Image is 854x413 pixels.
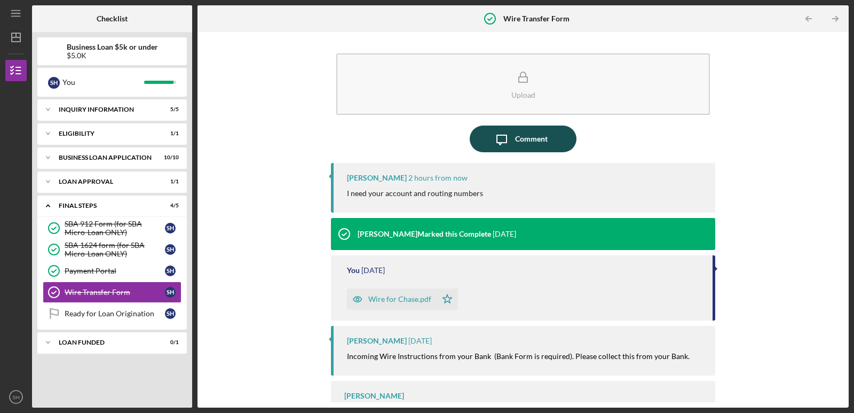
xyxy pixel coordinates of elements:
[470,126,576,152] button: Comment
[43,303,181,324] a: Ready for Loan OriginationSH
[160,106,179,113] div: 5 / 5
[160,339,179,346] div: 0 / 1
[59,154,152,161] div: BUSINESS LOAN APPLICATION
[65,288,165,297] div: Wire Transfer Form
[43,239,181,260] a: SBA 1624 form (for SBA Micro-Loan ONLY)SH
[43,260,181,282] a: Payment PortalSH
[65,267,165,275] div: Payment Portal
[43,282,181,303] a: Wire Transfer FormSH
[511,91,535,99] div: Upload
[165,287,176,298] div: S H
[67,43,158,51] b: Business Loan $5k or under
[165,308,176,319] div: S H
[43,217,181,239] a: SBA 912 Form (for SBA Micro-Loan ONLY)SH
[59,339,152,346] div: LOAN FUNDED
[65,309,165,318] div: Ready for Loan Origination
[59,202,152,209] div: Final Steps
[160,130,179,137] div: 1 / 1
[65,220,165,237] div: SBA 912 Form (for SBA Micro-Loan ONLY)
[408,337,432,345] time: 2025-09-05 14:35
[5,386,27,408] button: SH
[160,202,179,209] div: 4 / 5
[59,178,152,185] div: Loan Approval
[344,392,404,400] div: [PERSON_NAME]
[347,337,407,345] div: [PERSON_NAME]
[503,14,570,23] b: Wire Transfer Form
[361,266,385,275] time: 2025-09-08 19:09
[358,230,491,238] div: [PERSON_NAME] Marked this Complete
[48,77,60,89] div: S H
[408,174,468,182] time: 2025-09-09 22:42
[59,130,152,137] div: Eligibility
[62,73,144,91] div: You
[493,230,516,238] time: 2025-09-08 19:27
[347,266,360,275] div: You
[165,266,176,276] div: S H
[160,178,179,185] div: 1 / 1
[347,352,690,361] mark: Incoming Wire Instructions from your Bank (Bank Form is required). Please collect this from your ...
[59,106,152,113] div: INQUIRY INFORMATION
[165,223,176,233] div: S H
[97,14,128,23] b: Checklist
[347,289,458,310] button: Wire for Chase.pdf
[67,51,158,60] div: $5.0K
[65,241,165,258] div: SBA 1624 form (for SBA Micro-Loan ONLY)
[515,126,548,152] div: Comment
[347,174,407,182] div: [PERSON_NAME]
[165,244,176,255] div: S H
[160,154,179,161] div: 10 / 10
[368,295,431,303] div: Wire for Chase.pdf
[336,53,710,115] button: Upload
[347,188,483,199] p: I need your account and routing numbers
[12,394,19,400] text: SH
